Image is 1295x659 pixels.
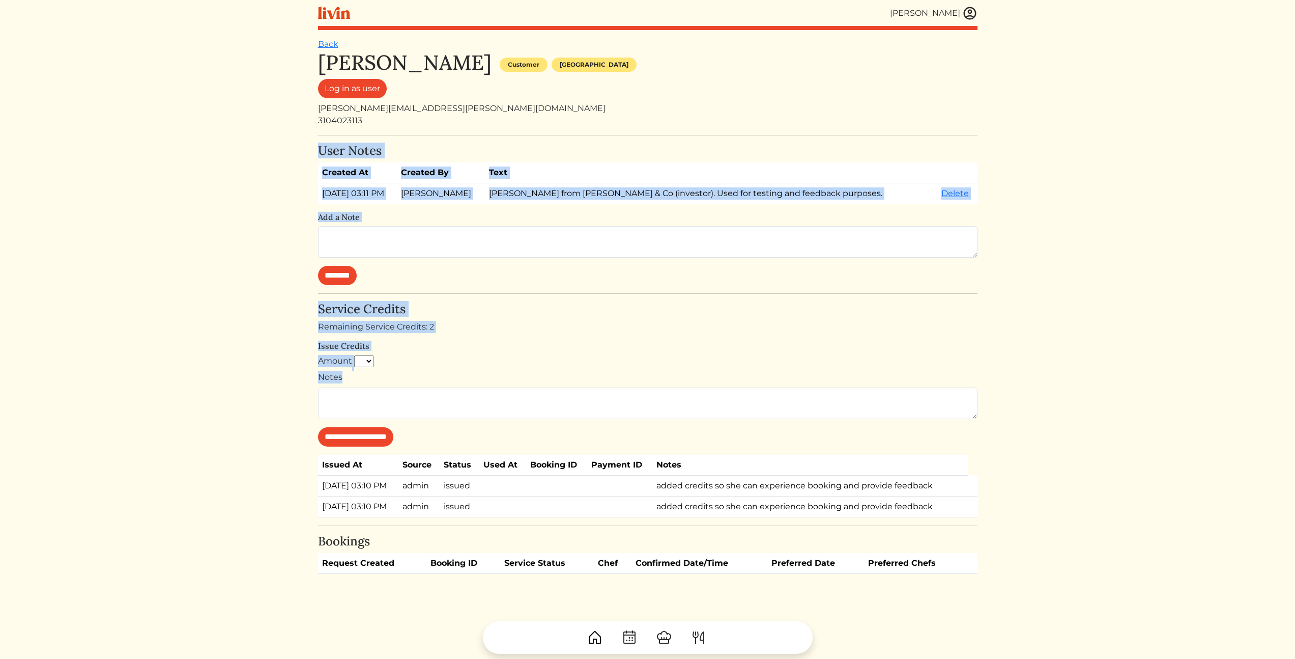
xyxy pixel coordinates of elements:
[318,115,977,127] div: 3104023113
[318,144,977,158] h4: User Notes
[941,188,969,198] a: Delete
[318,102,977,115] div: [PERSON_NAME][EMAIL_ADDRESS][PERSON_NAME][DOMAIN_NAME]
[426,553,501,574] th: Booking ID
[318,162,397,183] th: Created At
[398,496,440,517] td: admin
[767,553,864,574] th: Preferred Date
[890,7,960,19] div: [PERSON_NAME]
[318,321,977,333] div: Remaining Service Credits: 2
[318,496,399,517] td: [DATE] 03:10 PM
[500,553,593,574] th: Service Status
[318,183,397,204] td: [DATE] 03:11 PM
[318,7,350,19] img: livin-logo-a0d97d1a881af30f6274990eb6222085a2533c92bbd1e4f22c21b4f0d0e3210c.svg
[318,341,977,351] h6: Issue Credits
[962,6,977,21] img: user_account-e6e16d2ec92f44fc35f99ef0dc9cddf60790bfa021a6ecb1c896eb5d2907b31c.svg
[652,475,968,496] td: added credits so she can experience booking and provide feedback
[318,455,399,476] th: Issued At
[318,79,387,98] a: Log in as user
[587,629,603,646] img: House-9bf13187bcbb5817f509fe5e7408150f90897510c4275e13d0d5fca38e0b5951.svg
[318,302,977,317] h4: Service Credits
[318,534,977,549] h4: Bookings
[485,162,937,183] th: Text
[500,58,548,72] div: Customer
[318,50,492,75] h1: [PERSON_NAME]
[318,39,338,49] a: Back
[440,475,479,496] td: issued
[652,496,968,517] td: added credits so she can experience booking and provide feedback
[652,455,968,476] th: Notes
[690,629,707,646] img: ForkKnife-55491504ffdb50bab0c1e09e7649658475375261d09fd45db06cec23bce548bf.svg
[398,475,440,496] td: admin
[552,58,637,72] div: [GEOGRAPHIC_DATA]
[397,162,485,183] th: Created By
[397,183,485,204] td: [PERSON_NAME]
[440,496,479,517] td: issued
[631,553,767,574] th: Confirmed Date/Time
[587,455,653,476] th: Payment ID
[318,553,426,574] th: Request Created
[440,455,479,476] th: Status
[485,183,937,204] td: [PERSON_NAME] from [PERSON_NAME] & Co (investor). Used for testing and feedback purposes.
[621,629,638,646] img: CalendarDots-5bcf9d9080389f2a281d69619e1c85352834be518fbc73d9501aef674afc0d57.svg
[318,212,977,222] h6: Add a Note
[479,455,526,476] th: Used At
[398,455,440,476] th: Source
[318,371,342,383] label: Notes
[656,629,672,646] img: ChefHat-a374fb509e4f37eb0702ca99f5f64f3b6956810f32a249b33092029f8484b388.svg
[594,553,631,574] th: Chef
[864,553,966,574] th: Preferred Chefs
[526,455,587,476] th: Booking ID
[318,355,352,367] label: Amount
[318,475,399,496] td: [DATE] 03:10 PM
